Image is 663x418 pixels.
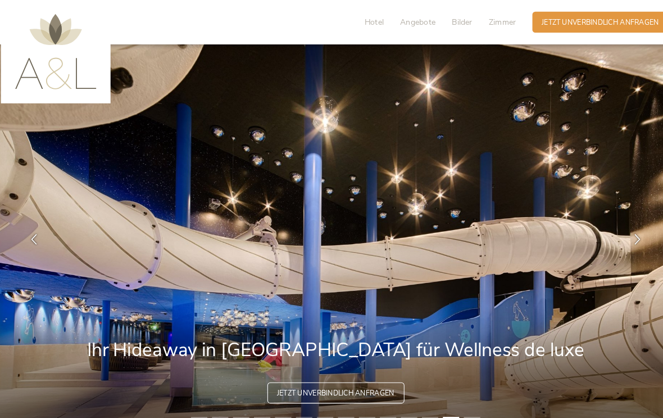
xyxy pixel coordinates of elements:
[275,374,388,384] span: Jetzt unverbindlich anfragen
[359,16,378,26] span: Hotel
[22,14,101,86] img: AMONTI & LUNARIS Wellnessresort
[530,17,643,26] span: Jetzt unverbindlich anfragen
[393,16,428,26] span: Angebote
[443,16,463,26] span: Bilder
[479,16,505,26] span: Zimmer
